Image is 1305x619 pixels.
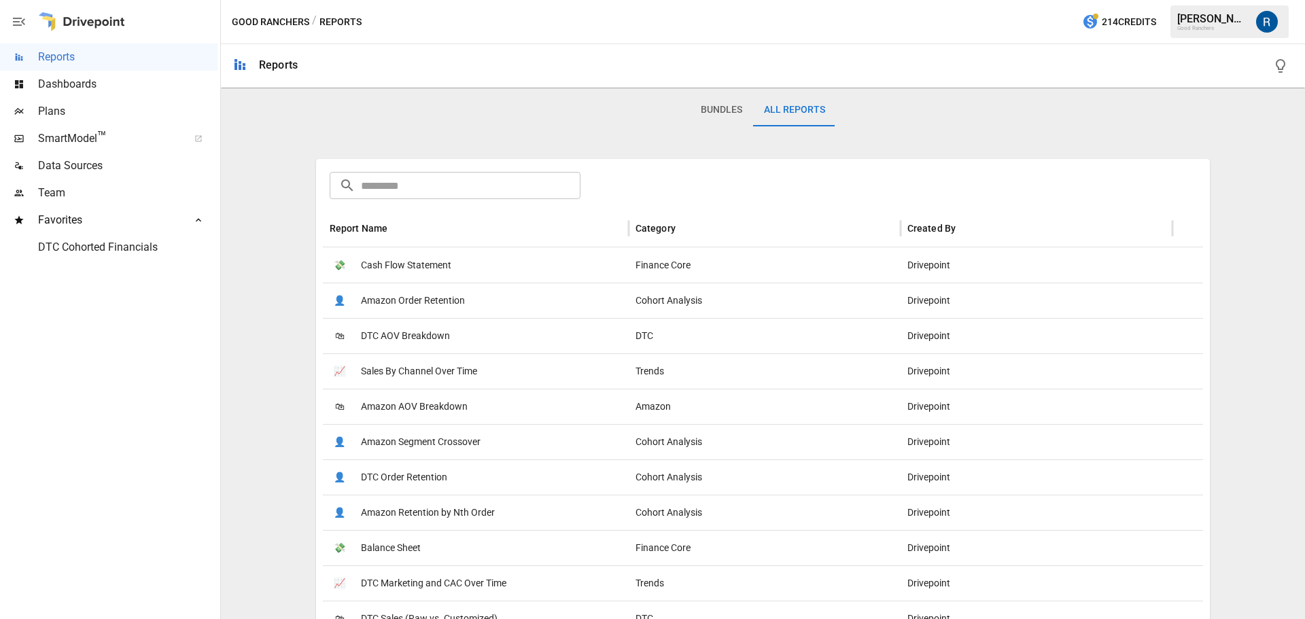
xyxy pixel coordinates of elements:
[38,130,179,147] span: SmartModel
[1177,25,1248,31] div: Good Ranchers
[1248,3,1286,41] button: Roman Romero
[361,319,450,353] span: DTC AOV Breakdown
[361,495,495,530] span: Amazon Retention by Nth Order
[312,14,317,31] div: /
[330,503,350,523] span: 👤
[629,318,901,353] div: DTC
[330,467,350,488] span: 👤
[1256,11,1278,33] img: Roman Romero
[361,566,506,601] span: DTC Marketing and CAC Over Time
[361,531,421,565] span: Balance Sheet
[957,219,976,238] button: Sort
[901,318,1172,353] div: Drivepoint
[629,389,901,424] div: Amazon
[629,530,901,565] div: Finance Core
[1177,12,1248,25] div: [PERSON_NAME]
[361,389,468,424] span: Amazon AOV Breakdown
[629,565,901,601] div: Trends
[361,283,465,318] span: Amazon Order Retention
[901,495,1172,530] div: Drivepoint
[629,459,901,495] div: Cohort Analysis
[330,361,350,382] span: 📈
[330,397,350,417] span: 🛍
[389,219,408,238] button: Sort
[753,94,836,126] button: All Reports
[690,94,753,126] button: Bundles
[38,239,217,255] span: DTC Cohorted Financials
[97,128,107,145] span: ™
[901,459,1172,495] div: Drivepoint
[901,283,1172,318] div: Drivepoint
[330,255,350,276] span: 💸
[330,538,350,559] span: 💸
[629,424,901,459] div: Cohort Analysis
[629,283,901,318] div: Cohort Analysis
[38,76,217,92] span: Dashboards
[636,223,676,234] div: Category
[629,495,901,530] div: Cohort Analysis
[361,354,477,389] span: Sales By Channel Over Time
[901,530,1172,565] div: Drivepoint
[232,14,309,31] button: Good Ranchers
[901,247,1172,283] div: Drivepoint
[330,326,350,347] span: 🛍
[38,212,179,228] span: Favorites
[330,223,388,234] div: Report Name
[330,291,350,311] span: 👤
[38,185,217,201] span: Team
[901,389,1172,424] div: Drivepoint
[629,353,901,389] div: Trends
[901,353,1172,389] div: Drivepoint
[361,425,481,459] span: Amazon Segment Crossover
[38,49,217,65] span: Reports
[361,460,447,495] span: DTC Order Retention
[901,565,1172,601] div: Drivepoint
[1077,10,1162,35] button: 214Credits
[38,103,217,120] span: Plans
[901,424,1172,459] div: Drivepoint
[330,432,350,453] span: 👤
[259,58,298,71] div: Reports
[38,158,217,174] span: Data Sources
[677,219,696,238] button: Sort
[907,223,956,234] div: Created By
[1102,14,1156,31] span: 214 Credits
[629,247,901,283] div: Finance Core
[330,573,350,594] span: 📈
[361,248,451,283] span: Cash Flow Statement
